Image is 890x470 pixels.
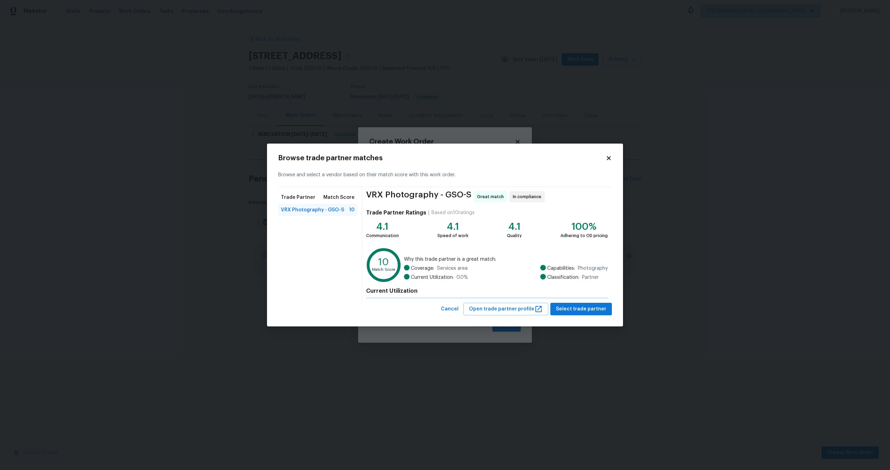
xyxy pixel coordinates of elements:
h2: Browse trade partner matches [278,155,606,162]
button: Cancel [438,303,461,316]
span: VRX Photography - GSO-S [366,191,471,202]
div: Based on 10 ratings [431,209,475,216]
h4: Current Utilization [366,287,608,294]
div: Speed of work [437,232,468,239]
span: Match Score [323,194,355,201]
div: 4.1 [437,223,468,230]
span: Coverage: [411,265,434,272]
span: Great match [477,193,507,200]
span: 0.0 % [456,274,468,281]
div: 4.1 [507,223,522,230]
span: Why this trade partner is a great match: [404,256,608,263]
text: 10 [378,257,389,267]
text: Match Score [372,268,395,272]
span: Open trade partner profile [469,305,543,314]
h4: Trade Partner Ratings [366,209,426,216]
span: Photography [578,265,608,272]
div: | [426,209,431,216]
span: In compliance [513,193,544,200]
span: Cancel [441,305,459,314]
div: Adhering to OD pricing [560,232,608,239]
button: Open trade partner profile [463,303,548,316]
span: Services area [437,265,468,272]
span: Partner [582,274,599,281]
div: Communication [366,232,399,239]
div: Browse and select a vendor based on their match score with this work order. [278,163,612,187]
span: Capabilities: [547,265,575,272]
span: Classification: [547,274,579,281]
span: Select trade partner [556,305,606,314]
button: Select trade partner [550,303,612,316]
span: Current Utilization: [411,274,454,281]
div: 4.1 [366,223,399,230]
span: VRX Photography - GSO-S [281,206,344,213]
span: 10 [349,206,355,213]
div: 100% [560,223,608,230]
span: Trade Partner [281,194,315,201]
div: Quality [507,232,522,239]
